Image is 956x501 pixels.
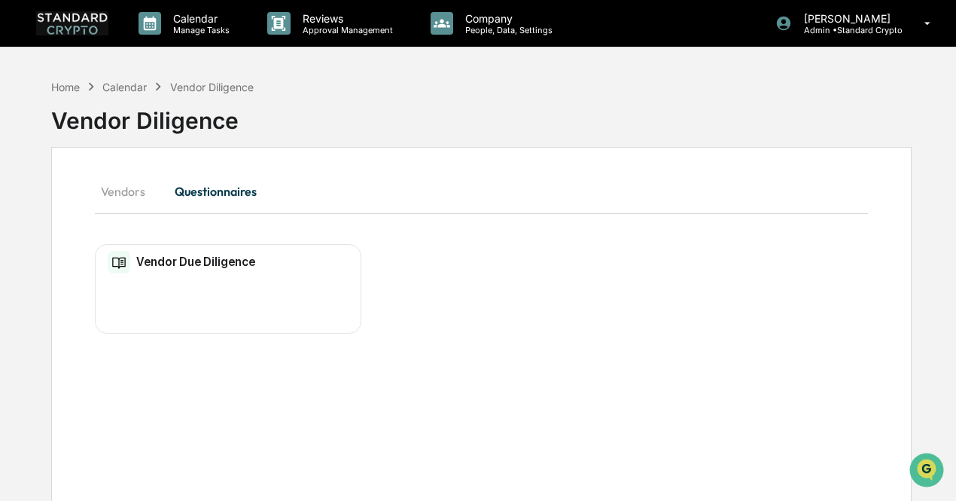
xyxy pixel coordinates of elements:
[15,31,274,55] p: How can we help?
[453,12,560,25] p: Company
[136,255,255,269] h2: Vendor Due Diligence
[15,219,27,231] div: 🔎
[256,119,274,137] button: Start new chat
[291,12,400,25] p: Reviews
[51,130,190,142] div: We're available if you need us!
[51,115,247,130] div: Start new chat
[9,212,101,239] a: 🔎Data Lookup
[106,254,182,266] a: Powered byPylon
[161,25,237,35] p: Manage Tasks
[95,173,163,209] button: Vendors
[103,183,193,210] a: 🗄️Attestations
[170,81,254,93] div: Vendor Diligence
[51,95,912,134] div: Vendor Diligence
[792,25,903,35] p: Admin • Standard Crypto
[36,11,108,35] img: logo
[15,115,42,142] img: 1746055101610-c473b297-6a78-478c-a979-82029cc54cd1
[102,81,147,93] div: Calendar
[908,451,948,492] iframe: Open customer support
[9,183,103,210] a: 🖐️Preclearance
[161,12,237,25] p: Calendar
[95,173,868,209] div: secondary tabs example
[51,81,80,93] div: Home
[453,25,560,35] p: People, Data, Settings
[150,255,182,266] span: Pylon
[792,12,903,25] p: [PERSON_NAME]
[30,189,97,204] span: Preclearance
[291,25,400,35] p: Approval Management
[124,189,187,204] span: Attestations
[30,218,95,233] span: Data Lookup
[108,251,130,273] img: Compliance Log Table Icon
[109,191,121,203] div: 🗄️
[15,191,27,203] div: 🖐️
[163,173,269,209] button: Questionnaires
